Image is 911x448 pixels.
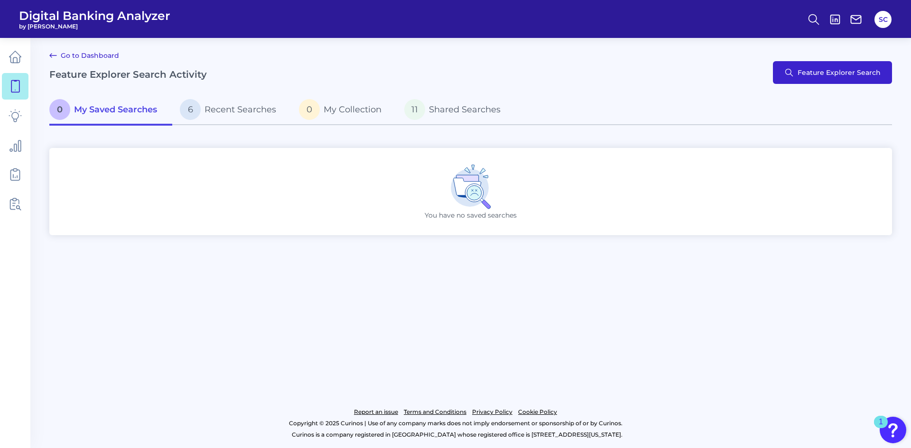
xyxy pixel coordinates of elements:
a: Go to Dashboard [49,50,119,61]
span: My Collection [324,104,381,115]
a: 0My Collection [291,95,397,126]
a: Cookie Policy [518,406,557,418]
span: 0 [299,99,320,120]
span: 0 [49,99,70,120]
p: Curinos is a company registered in [GEOGRAPHIC_DATA] whose registered office is [STREET_ADDRESS][... [49,429,865,440]
a: Report an issue [354,406,398,418]
span: 11 [404,99,425,120]
a: Privacy Policy [472,406,512,418]
a: 6Recent Searches [172,95,291,126]
span: by [PERSON_NAME] [19,23,170,30]
a: 11Shared Searches [397,95,516,126]
span: Shared Searches [429,104,501,115]
span: Feature Explorer Search [798,69,881,76]
p: Copyright © 2025 Curinos | Use of any company marks does not imply endorsement or sponsorship of ... [46,418,865,429]
div: You have no saved searches [49,148,892,235]
span: 6 [180,99,201,120]
div: 1 [879,422,883,434]
span: My Saved Searches [74,104,157,115]
span: Recent Searches [205,104,276,115]
span: Digital Banking Analyzer [19,9,170,23]
a: 0My Saved Searches [49,95,172,126]
button: Feature Explorer Search [773,61,892,84]
button: SC [874,11,892,28]
h2: Feature Explorer Search Activity [49,69,207,80]
a: Terms and Conditions [404,406,466,418]
button: Open Resource Center, 1 new notification [880,417,906,443]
